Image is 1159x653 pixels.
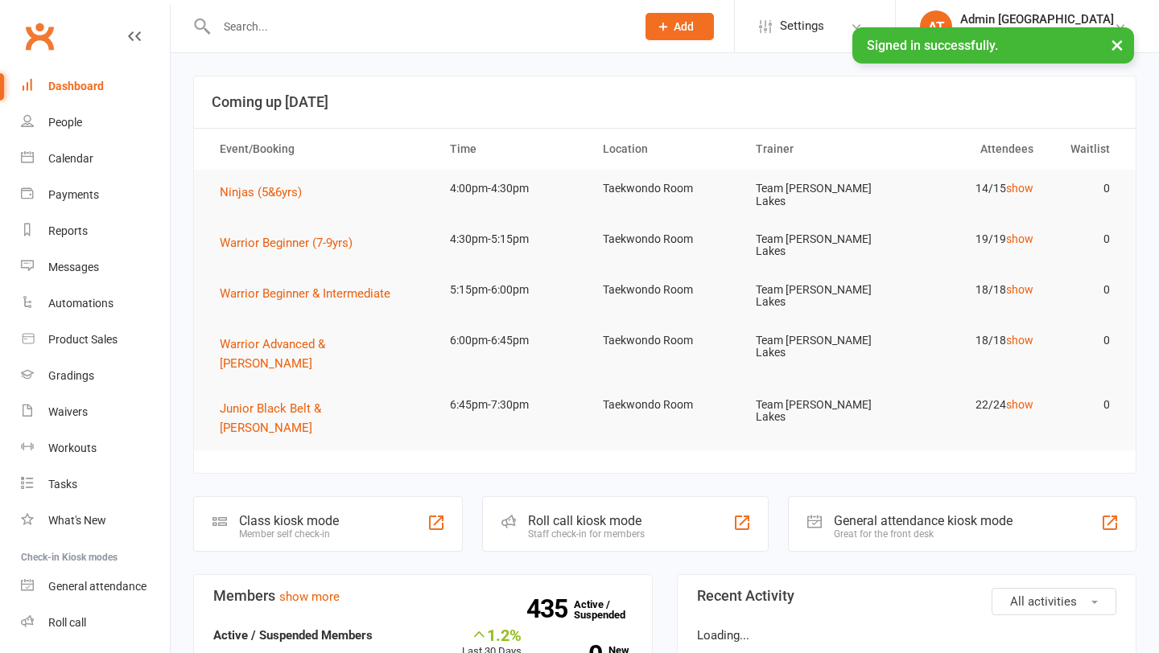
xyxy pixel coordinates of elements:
[894,170,1047,207] td: 14/15
[526,597,574,621] strong: 435
[48,369,94,382] div: Gradings
[741,170,894,220] td: Team [PERSON_NAME] Lakes
[21,358,170,394] a: Gradings
[220,335,421,373] button: Warrior Advanced & [PERSON_NAME]
[48,514,106,527] div: What's New
[1006,283,1033,296] a: show
[21,430,170,466] a: Workouts
[894,322,1047,359] td: 18/18
[220,185,302,199] span: Ninjas (5&6yrs)
[48,152,93,165] div: Calendar
[574,587,645,632] a: 435Active / Suspended
[21,285,170,322] a: Automations
[220,233,364,253] button: Warrior Beginner (7-9yrs)
[674,20,694,33] span: Add
[894,129,1047,170] th: Attendees
[462,626,522,643] div: 1.2%
[21,177,170,213] a: Payments
[48,297,113,310] div: Automations
[1048,386,1124,424] td: 0
[435,220,588,258] td: 4:30pm-5:15pm
[528,528,645,540] div: Staff check-in for members
[894,271,1047,309] td: 18/18
[48,261,99,273] div: Messages
[205,129,435,170] th: Event/Booking
[741,271,894,322] td: Team [PERSON_NAME] Lakes
[780,8,824,44] span: Settings
[48,188,99,201] div: Payments
[697,588,1116,604] h3: Recent Activity
[1048,271,1124,309] td: 0
[1048,170,1124,207] td: 0
[1048,322,1124,359] td: 0
[220,286,390,301] span: Warrior Beginner & Intermediate
[21,141,170,177] a: Calendar
[48,405,88,418] div: Waivers
[741,322,894,372] td: Team [PERSON_NAME] Lakes
[21,68,170,105] a: Dashboard
[1048,220,1124,258] td: 0
[528,513,645,528] div: Roll call kiosk mode
[741,129,894,170] th: Trainer
[212,15,625,38] input: Search...
[741,220,894,271] td: Team [PERSON_NAME] Lakes
[213,628,373,643] strong: Active / Suspended Members
[960,27,1114,41] div: Team [PERSON_NAME] Lakes
[19,16,60,56] a: Clubworx
[435,386,588,424] td: 6:45pm-7:30pm
[212,94,1118,110] h3: Coming up [DATE]
[960,12,1114,27] div: Admin [GEOGRAPHIC_DATA]
[1103,27,1132,62] button: ×
[48,441,97,454] div: Workouts
[220,399,421,437] button: Junior Black Belt & [PERSON_NAME]
[279,589,340,604] a: show more
[220,236,353,250] span: Warrior Beginner (7-9yrs)
[645,13,714,40] button: Add
[1048,129,1124,170] th: Waitlist
[220,183,313,202] button: Ninjas (5&6yrs)
[435,322,588,359] td: 6:00pm-6:45pm
[21,466,170,503] a: Tasks
[435,271,588,309] td: 5:15pm-6:00pm
[920,10,952,43] div: AT
[894,386,1047,424] td: 22/24
[21,105,170,141] a: People
[1006,334,1033,347] a: show
[992,588,1116,615] button: All activities
[48,224,88,237] div: Reports
[21,213,170,249] a: Reports
[435,170,588,207] td: 4:00pm-4:30pm
[21,394,170,430] a: Waivers
[48,116,82,129] div: People
[588,386,741,424] td: Taekwondo Room
[1006,182,1033,195] a: show
[220,337,325,371] span: Warrior Advanced & [PERSON_NAME]
[21,503,170,539] a: What's New
[213,588,633,604] h3: Members
[588,129,741,170] th: Location
[741,386,894,437] td: Team [PERSON_NAME] Lakes
[220,401,321,435] span: Junior Black Belt & [PERSON_NAME]
[21,322,170,358] a: Product Sales
[48,580,146,593] div: General attendance
[435,129,588,170] th: Time
[894,220,1047,258] td: 19/19
[697,626,1116,645] p: Loading...
[867,38,998,53] span: Signed in successfully.
[21,249,170,285] a: Messages
[588,322,741,359] td: Taekwondo Room
[48,80,104,92] div: Dashboard
[588,220,741,258] td: Taekwondo Room
[239,513,339,528] div: Class kiosk mode
[588,271,741,309] td: Taekwondo Room
[48,616,86,629] div: Roll call
[48,333,118,346] div: Product Sales
[834,513,1013,528] div: General attendance kiosk mode
[1010,594,1077,609] span: All activities
[588,170,741,207] td: Taekwondo Room
[48,478,77,491] div: Tasks
[1006,232,1033,245] a: show
[21,569,170,605] a: General attendance kiosk mode
[220,284,402,303] button: Warrior Beginner & Intermediate
[21,605,170,641] a: Roll call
